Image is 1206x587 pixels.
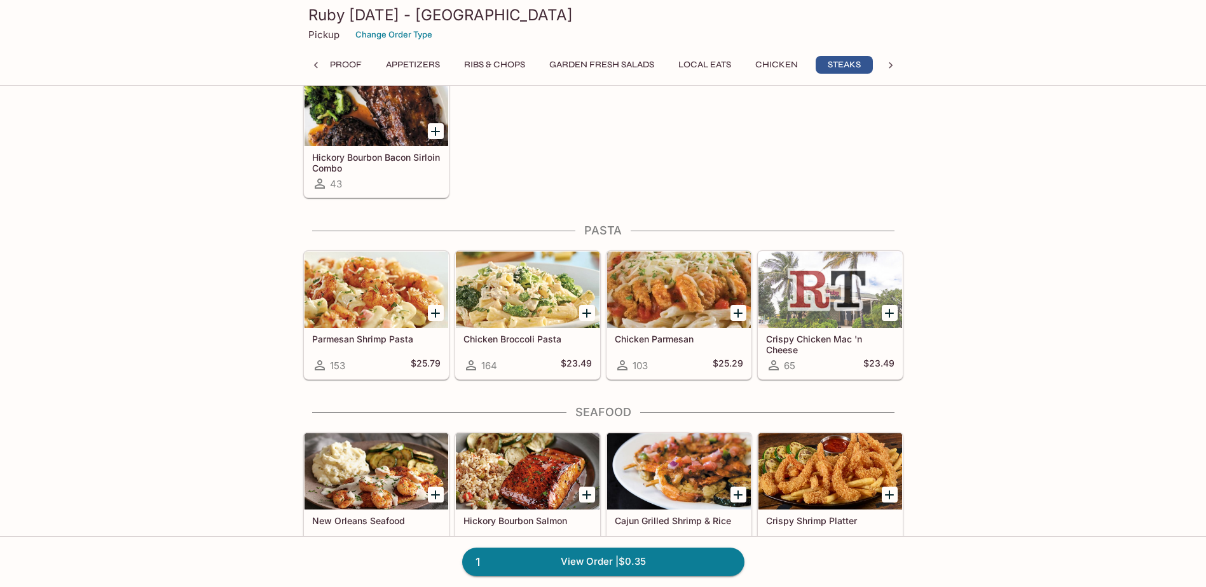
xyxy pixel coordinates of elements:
div: New Orleans Seafood [305,433,448,509]
button: Add Crispy Chicken Mac 'n Cheese [882,305,898,321]
button: Add Crispy Shrimp Platter [882,487,898,503]
h4: Pasta [303,224,903,238]
button: Change Order Type [350,25,438,44]
h5: Hickory Bourbon Salmon [463,515,592,526]
h5: Crispy Shrimp Platter [766,515,894,526]
a: Hickory Bourbon Salmon172$26.29 [455,433,600,561]
button: Garden Fresh Salads [542,56,661,74]
button: Ribs & Chops [457,56,532,74]
h5: New Orleans Seafood [312,515,441,526]
a: Crispy Chicken Mac 'n Cheese65$23.49 [758,251,903,379]
span: 164 [481,360,497,372]
div: Crispy Shrimp Platter [758,433,902,509]
h5: Crispy Chicken Mac 'n Cheese [766,334,894,354]
span: 103 [633,360,648,372]
a: Chicken Parmesan103$25.29 [606,251,751,379]
h5: Chicken Broccoli Pasta [463,334,592,344]
h3: Ruby [DATE] - [GEOGRAPHIC_DATA] [308,5,898,25]
div: Chicken Parmesan [607,252,751,328]
span: 43 [330,178,342,190]
button: Steaks [816,56,873,74]
button: Chicken [748,56,805,74]
button: Appetizers [379,56,447,74]
button: Local Eats [671,56,738,74]
div: Crispy Chicken Mac 'n Cheese [758,252,902,328]
div: Chicken Broccoli Pasta [456,252,600,328]
a: Crispy Shrimp Platter35$24.79 [758,433,903,561]
h5: $23.49 [863,358,894,373]
div: Parmesan Shrimp Pasta [305,252,448,328]
div: Hickory Bourbon Bacon Sirloin Combo [305,70,448,146]
h5: Parmesan Shrimp Pasta [312,334,441,344]
h5: $23.49 [561,358,592,373]
h5: Hickory Bourbon Bacon Sirloin Combo [312,152,441,173]
h5: Cajun Grilled Shrimp & Rice [615,515,743,526]
div: Hickory Bourbon Salmon [456,433,600,509]
h4: Seafood [303,405,903,419]
a: Hickory Bourbon Bacon Sirloin Combo43 [304,69,449,198]
button: Add Chicken Parmesan [730,305,746,321]
button: Add Parmesan Shrimp Pasta [428,305,444,321]
button: Add Hickory Bourbon Salmon [579,487,595,503]
span: 65 [784,360,795,372]
p: Pickup [308,29,339,41]
h5: $25.79 [411,358,441,373]
a: New Orleans Seafood53$24.29 [304,433,449,561]
button: Add Hickory Bourbon Bacon Sirloin Combo [428,123,444,139]
a: Parmesan Shrimp Pasta153$25.79 [304,251,449,379]
h5: $25.29 [713,358,743,373]
span: 153 [330,360,345,372]
a: Cajun Grilled Shrimp & Rice42$23.79 [606,433,751,561]
h5: Chicken Parmesan [615,334,743,344]
button: Add Cajun Grilled Shrimp & Rice [730,487,746,503]
button: Zero Proof [296,56,369,74]
a: Chicken Broccoli Pasta164$23.49 [455,251,600,379]
div: Cajun Grilled Shrimp & Rice [607,433,751,509]
button: Add New Orleans Seafood [428,487,444,503]
span: 1 [468,553,488,571]
button: Add Chicken Broccoli Pasta [579,305,595,321]
a: 1View Order |$0.35 [462,548,744,576]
